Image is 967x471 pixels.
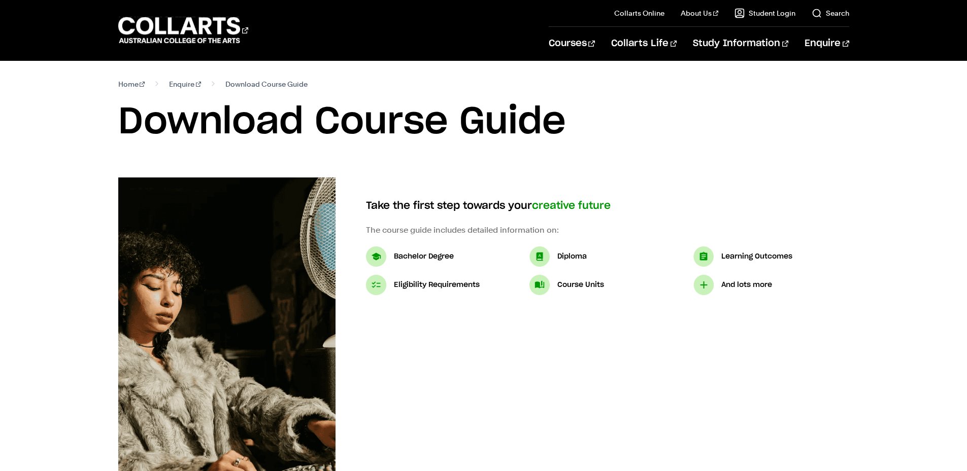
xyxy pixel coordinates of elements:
img: Bachelor Degree [366,246,386,267]
span: Download Course Guide [225,77,308,91]
p: Course Units [557,279,604,291]
a: Study Information [693,27,788,60]
img: Course Units [529,275,550,295]
a: Collarts Life [611,27,677,60]
div: Go to homepage [118,16,248,45]
p: Bachelor Degree [394,250,454,263]
p: Learning Outcomes [721,250,792,263]
a: Search [812,8,849,18]
p: Diploma [557,250,587,263]
p: Eligibility Requirements [394,279,480,291]
h4: Take the first step towards your [366,198,849,214]
img: And lots more [693,275,714,295]
a: Home [118,77,145,91]
a: Collarts Online [614,8,664,18]
img: Learning Outcomes [693,246,714,267]
p: And lots more [721,279,772,291]
span: creative future [532,201,611,211]
a: About Us [681,8,718,18]
a: Enquire [805,27,849,60]
p: The course guide includes detailed information on: [366,224,849,236]
a: Student Login [735,8,795,18]
a: Enquire [169,77,201,91]
h1: Download Course Guide [118,99,849,145]
img: Eligibility Requirements [366,275,386,295]
img: Diploma [529,246,550,267]
a: Courses [549,27,595,60]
